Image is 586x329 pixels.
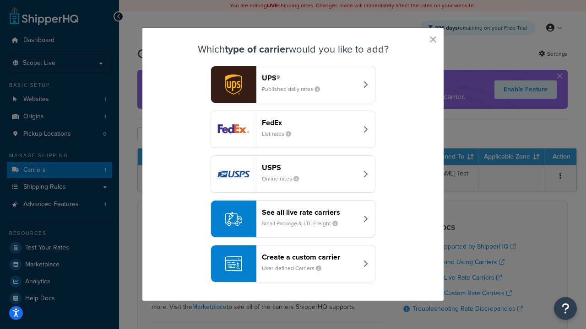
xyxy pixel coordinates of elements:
small: Online rates [262,175,306,183]
button: fedEx logoFedExList rates [211,111,375,148]
small: List rates [262,130,298,138]
small: Published daily rates [262,85,327,93]
img: fedEx logo [211,111,256,148]
img: icon-carrier-custom-c93b8a24.svg [225,255,242,272]
header: See all live rate carriers [262,208,358,217]
small: User-defined Carriers [262,264,329,272]
img: ups logo [211,66,256,103]
h3: Which would you like to add? [165,44,421,55]
button: Open Resource Center [554,297,577,320]
header: Create a custom carrier [262,253,358,261]
button: See all live rate carriersSmall Package & LTL Freight [211,200,375,238]
button: ups logoUPS®Published daily rates [211,66,375,103]
button: Create a custom carrierUser-defined Carriers [211,245,375,282]
strong: type of carrier [225,42,289,57]
header: UPS® [262,74,358,82]
header: FedEx [262,118,358,127]
button: usps logoUSPSOnline rates [211,155,375,193]
img: icon-carrier-liverate-becf4550.svg [225,210,242,228]
small: Small Package & LTL Freight [262,219,345,228]
header: USPS [262,163,358,172]
img: usps logo [211,156,256,192]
